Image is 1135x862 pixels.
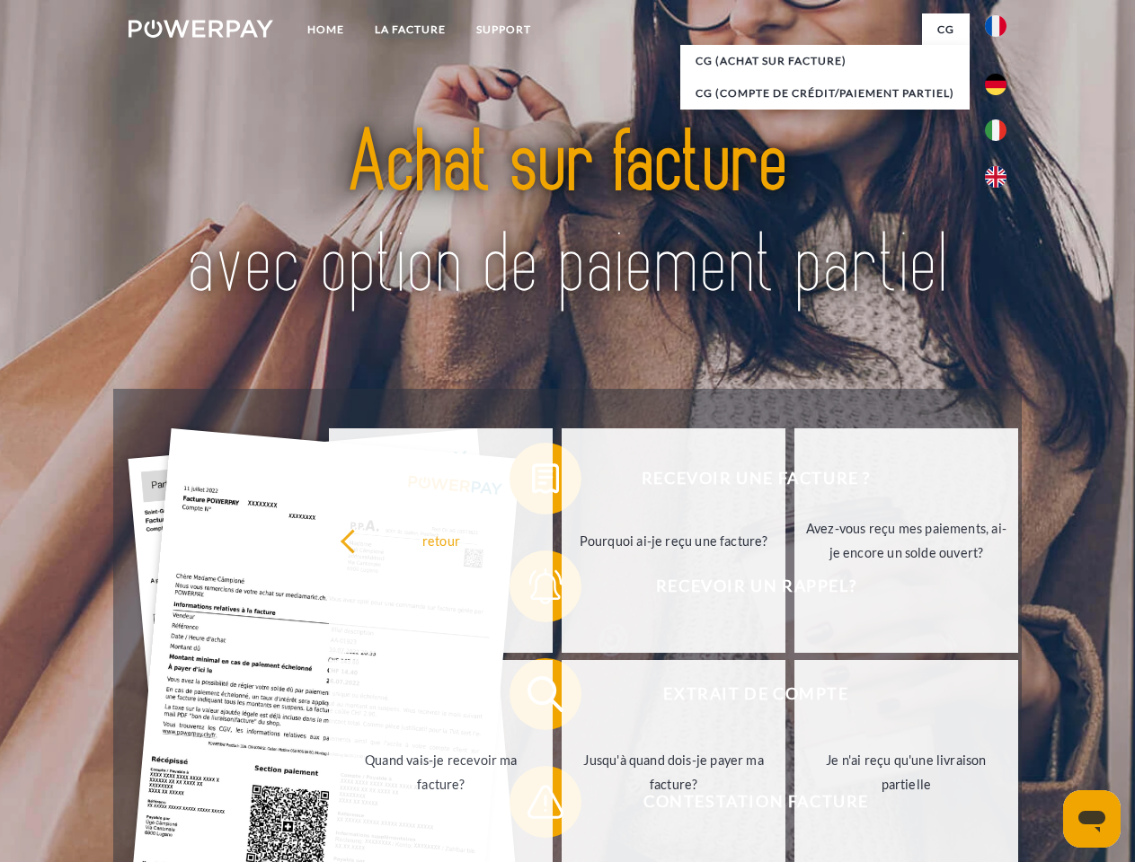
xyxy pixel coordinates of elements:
img: title-powerpay_fr.svg [172,86,963,344]
a: CG (Compte de crédit/paiement partiel) [680,77,970,110]
div: Jusqu'à quand dois-je payer ma facture? [572,748,775,796]
div: Avez-vous reçu mes paiements, ai-je encore un solde ouvert? [805,516,1007,565]
div: Pourquoi ai-je reçu une facture? [572,528,775,552]
a: CG (achat sur facture) [680,45,970,77]
a: Home [292,13,359,46]
img: logo-powerpay-white.svg [129,20,273,38]
img: it [985,119,1006,141]
iframe: Bouton de lancement de la fenêtre de messagerie [1063,790,1121,848]
img: en [985,166,1006,188]
img: de [985,74,1006,95]
a: Avez-vous reçu mes paiements, ai-je encore un solde ouvert? [794,428,1018,653]
div: retour [340,528,542,552]
img: fr [985,15,1006,37]
a: Support [461,13,546,46]
a: CG [922,13,970,46]
a: LA FACTURE [359,13,461,46]
div: Je n'ai reçu qu'une livraison partielle [805,748,1007,796]
div: Quand vais-je recevoir ma facture? [340,748,542,796]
